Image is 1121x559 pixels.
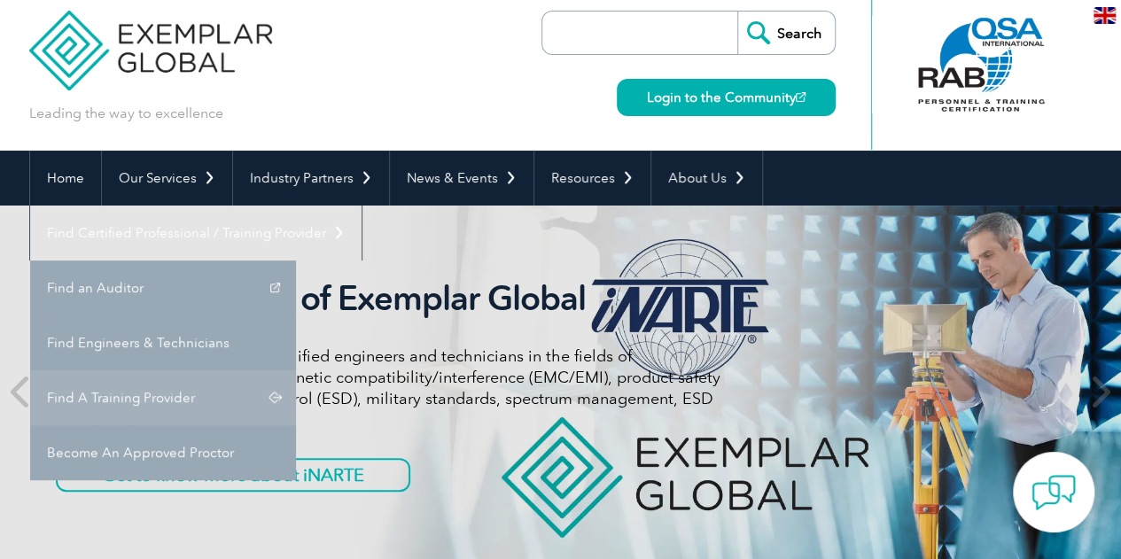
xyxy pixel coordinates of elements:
[1094,7,1116,24] img: en
[102,151,232,206] a: Our Services
[617,79,836,116] a: Login to the Community
[30,151,101,206] a: Home
[30,260,296,315] a: Find an Auditor
[534,151,650,206] a: Resources
[651,151,762,206] a: About Us
[796,92,806,102] img: open_square.png
[29,104,223,123] p: Leading the way to excellence
[30,315,296,370] a: Find Engineers & Technicians
[30,370,296,425] a: Find A Training Provider
[737,12,835,54] input: Search
[56,278,720,319] h2: iNARTE is a Part of Exemplar Global
[1031,470,1076,515] img: contact-chat.png
[233,151,389,206] a: Industry Partners
[30,425,296,480] a: Become An Approved Proctor
[30,206,362,260] a: Find Certified Professional / Training Provider
[390,151,533,206] a: News & Events
[56,345,720,431] p: iNARTE certifications are for qualified engineers and technicians in the fields of telecommunicat...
